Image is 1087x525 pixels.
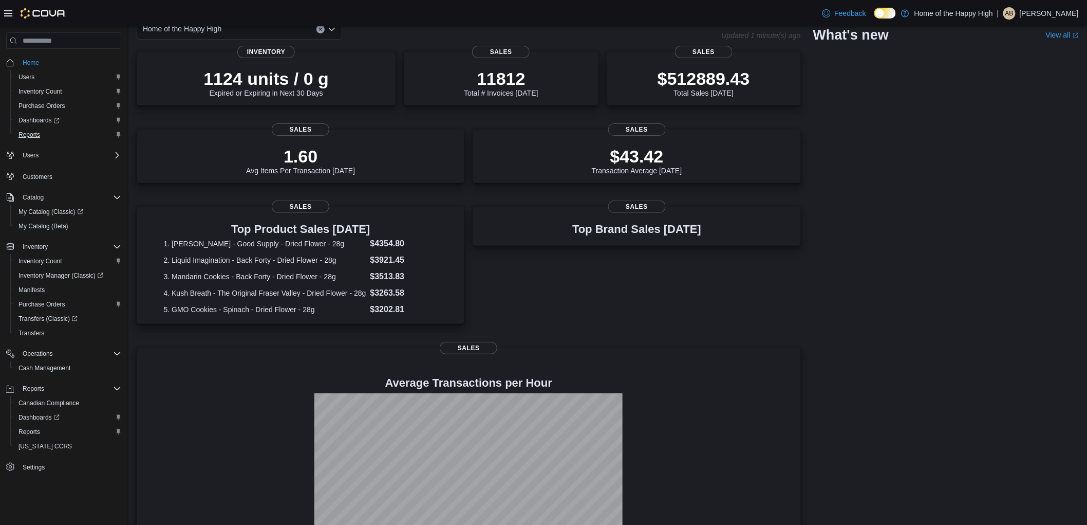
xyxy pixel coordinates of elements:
button: Operations [2,347,125,361]
span: Sales [440,342,497,354]
a: My Catalog (Beta) [14,220,72,232]
a: Customers [18,171,57,183]
span: [US_STATE] CCRS [18,442,72,450]
span: Operations [23,350,53,358]
span: Inventory Count [14,85,121,98]
span: Reports [18,428,40,436]
span: Home of the Happy High [143,23,221,35]
h2: What's new [813,27,889,43]
p: [PERSON_NAME] [1020,7,1079,20]
dt: 5. GMO Cookies - Spinach - Dried Flower - 28g [164,304,366,315]
span: Settings [23,463,45,472]
span: Customers [23,173,52,181]
span: Inventory [23,243,48,251]
div: Transaction Average [DATE] [592,146,682,175]
span: My Catalog (Classic) [18,208,83,216]
span: Manifests [18,286,45,294]
span: Catalog [18,191,121,204]
span: Home [18,56,121,69]
span: Sales [608,123,666,136]
span: Reports [18,383,121,395]
p: 1124 units / 0 g [203,68,329,89]
button: Reports [10,128,125,142]
p: | [997,7,999,20]
button: Users [18,149,43,161]
span: Inventory Count [18,87,62,96]
span: Inventory Count [18,257,62,265]
button: Transfers [10,326,125,340]
button: Purchase Orders [10,99,125,113]
div: Total # Invoices [DATE] [464,68,538,97]
span: Purchase Orders [18,300,65,309]
p: $43.42 [592,146,682,167]
span: My Catalog (Beta) [18,222,68,230]
a: View allExternal link [1046,31,1079,39]
span: Sales [472,46,530,58]
a: Inventory Count [14,255,66,267]
span: Inventory Count [14,255,121,267]
span: Inventory [18,241,121,253]
span: Reports [18,131,40,139]
span: Sales [272,123,329,136]
a: Manifests [14,284,49,296]
p: Updated 1 minute(s) ago [722,31,801,40]
span: Purchase Orders [18,102,65,110]
div: Total Sales [DATE] [658,68,750,97]
span: Canadian Compliance [14,397,121,409]
button: Customers [2,169,125,184]
span: Inventory [237,46,295,58]
span: Sales [272,201,329,213]
button: Cash Management [10,361,125,375]
span: Reports [14,426,121,438]
span: Dashboards [18,413,60,422]
button: Catalog [18,191,48,204]
button: Catalog [2,190,125,205]
nav: Complex example [6,51,121,501]
dd: $3263.58 [370,287,438,299]
a: Transfers [14,327,48,339]
button: Clear input [316,25,325,33]
button: Reports [18,383,48,395]
h3: Top Brand Sales [DATE] [572,223,701,236]
button: Reports [2,382,125,396]
a: Dashboards [10,410,125,425]
a: Settings [18,461,49,474]
span: Users [23,151,39,159]
a: Canadian Compliance [14,397,83,409]
span: Reports [23,385,44,393]
dt: 2. Liquid Imagination - Back Forty - Dried Flower - 28g [164,255,366,265]
button: Users [10,70,125,84]
a: Reports [14,426,44,438]
span: Home [23,59,39,67]
span: Users [18,73,34,81]
dd: $3921.45 [370,254,438,266]
button: Inventory [2,240,125,254]
button: Inventory Count [10,84,125,99]
span: Dashboards [14,114,121,126]
p: 1.60 [246,146,355,167]
dd: $3513.83 [370,270,438,283]
div: Avg Items Per Transaction [DATE] [246,146,355,175]
span: My Catalog (Classic) [14,206,121,218]
a: Inventory Manager (Classic) [14,269,107,282]
span: Users [14,71,121,83]
button: Home [2,55,125,70]
a: Inventory Count [14,85,66,98]
dt: 4. Kush Breath - The Original Fraser Valley - Dried Flower - 28g [164,288,366,298]
a: Transfers (Classic) [10,312,125,326]
a: [US_STATE] CCRS [14,440,76,452]
button: Reports [10,425,125,439]
a: Reports [14,129,44,141]
a: Dashboards [14,411,64,424]
span: Canadian Compliance [18,399,79,407]
span: Feedback [835,8,866,19]
button: Open list of options [328,25,336,33]
a: Purchase Orders [14,298,69,311]
span: Inventory Manager (Classic) [18,271,103,280]
div: Expired or Expiring in Next 30 Days [203,68,329,97]
button: Canadian Compliance [10,396,125,410]
dt: 3. Mandarin Cookies - Back Forty - Dried Flower - 28g [164,271,366,282]
h3: Top Product Sales [DATE] [164,223,438,236]
span: Cash Management [14,362,121,374]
